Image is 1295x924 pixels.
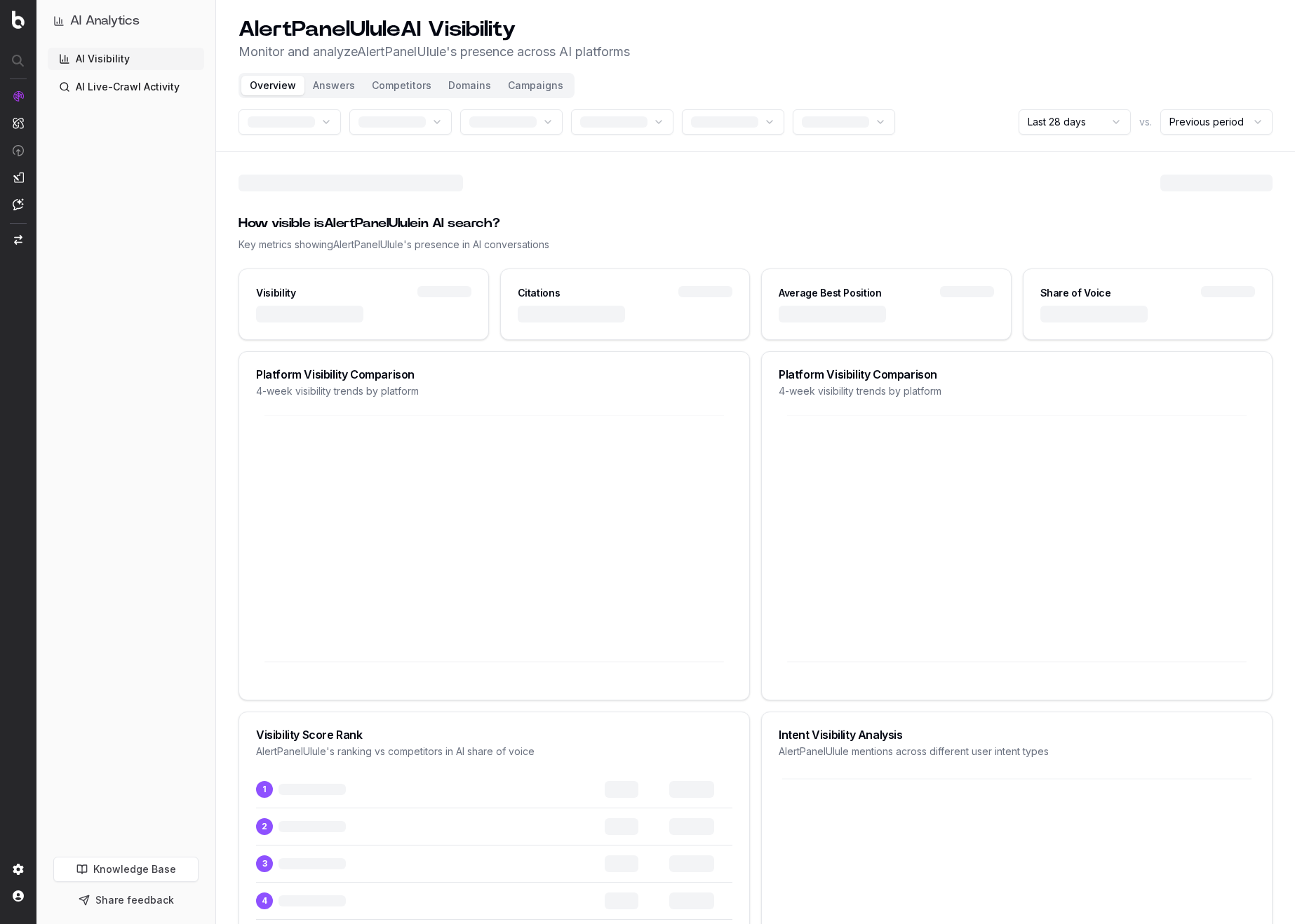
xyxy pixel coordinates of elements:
[70,11,140,31] h1: AI Analytics
[48,48,204,70] a: AI Visibility
[13,864,24,875] img: Setting
[256,818,273,835] span: 2
[779,286,882,300] div: Average Best Position
[256,369,732,380] div: Platform Visibility Comparison
[53,857,199,882] a: Knowledge Base
[779,745,1255,759] div: AlertPanelUlule mentions across different user intent types
[518,286,561,300] div: Citations
[256,729,732,740] div: Visibility Score Rank
[1139,115,1152,129] span: vs.
[779,369,1255,380] div: Platform Visibility Comparison
[13,890,24,902] img: My account
[239,214,1273,233] div: How visible is AlertPanelUlule in AI search?
[239,17,630,42] h1: AlertPanelUlule AI Visibility
[256,892,273,909] span: 4
[499,76,572,95] button: Campaigns
[13,90,24,102] img: Analytics
[304,76,363,95] button: Answers
[48,76,204,98] a: AI Live-Crawl Activity
[12,11,25,29] img: Botify logo
[14,235,22,245] img: Switch project
[256,286,296,300] div: Visibility
[13,172,24,183] img: Studio
[13,144,24,156] img: Activation
[363,76,440,95] button: Competitors
[53,888,199,913] button: Share feedback
[13,117,24,129] img: Intelligence
[256,745,732,759] div: AlertPanelUlule 's ranking vs competitors in AI share of voice
[256,781,273,798] span: 1
[256,384,732,398] div: 4-week visibility trends by platform
[779,384,1255,398] div: 4-week visibility trends by platform
[13,198,24,210] img: Assist
[239,238,1273,252] div: Key metrics showing AlertPanelUlule 's presence in AI conversations
[241,76,304,95] button: Overview
[1040,286,1111,300] div: Share of Voice
[239,42,630,62] p: Monitor and analyze AlertPanelUlule 's presence across AI platforms
[53,11,199,31] button: AI Analytics
[440,76,499,95] button: Domains
[779,729,1255,740] div: Intent Visibility Analysis
[256,855,273,872] span: 3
